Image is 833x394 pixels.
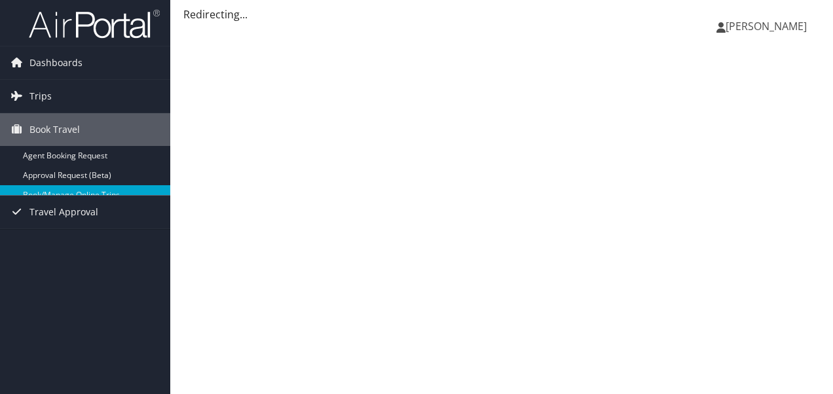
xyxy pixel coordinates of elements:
div: Redirecting... [183,7,820,22]
span: Trips [29,80,52,113]
span: Dashboards [29,46,83,79]
a: [PERSON_NAME] [716,7,820,46]
span: [PERSON_NAME] [726,19,807,33]
img: airportal-logo.png [29,9,160,39]
span: Book Travel [29,113,80,146]
span: Travel Approval [29,196,98,228]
